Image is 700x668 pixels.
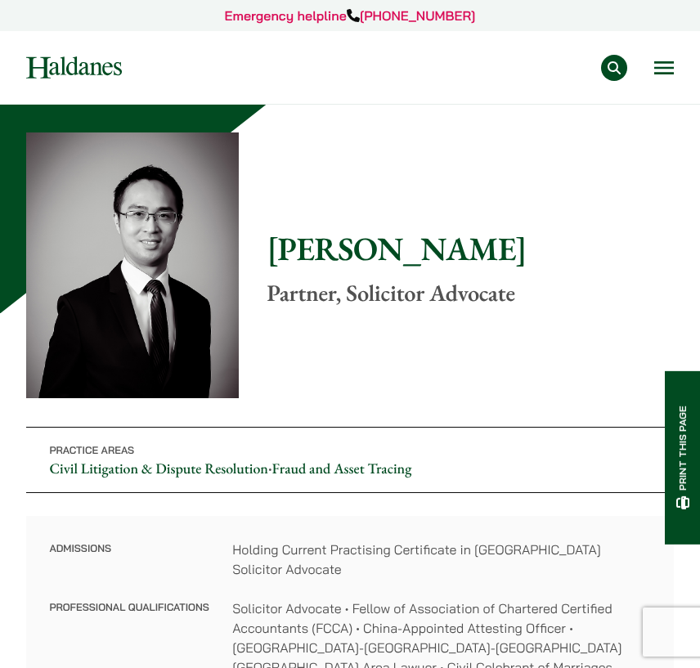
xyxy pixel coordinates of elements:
button: Search [601,55,627,81]
a: Emergency helpline[PHONE_NUMBER] [225,7,476,24]
img: Logo of Haldanes [26,56,122,78]
button: Open menu [654,61,674,74]
span: Practice Areas [49,445,134,457]
dt: Admissions [49,540,209,599]
h1: [PERSON_NAME] [267,229,674,268]
p: • [26,427,674,493]
dd: Holding Current Practising Certificate in [GEOGRAPHIC_DATA] Solicitor Advocate [232,540,650,579]
a: Civil Litigation & Dispute Resolution [49,460,267,478]
p: Partner, Solicitor Advocate [267,280,674,307]
a: Fraud and Asset Tracing [272,460,412,478]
